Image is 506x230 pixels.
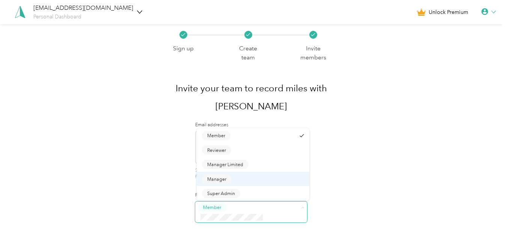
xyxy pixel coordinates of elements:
[198,203,226,212] button: Member
[167,79,335,115] h1: Invite your team to record miles with [PERSON_NAME]
[195,131,307,163] textarea: [EMAIL_ADDRESS][DOMAIN_NAME]
[232,44,264,62] p: Create team
[207,147,226,153] span: Reviewer
[207,132,225,139] span: Member
[33,3,133,13] div: [EMAIL_ADDRESS][DOMAIN_NAME]
[203,204,221,211] span: Member
[202,131,230,140] button: Member
[195,167,307,180] p: Separate emails with a comma, or copy and paste from Excel or Google Sheets.
[464,188,506,230] iframe: Everlance-gr Chat Button Frame
[202,174,232,184] button: Manager
[195,192,307,199] label: Roles
[195,122,307,129] label: Email addresses
[207,190,235,197] span: Super Admin
[297,44,329,62] p: Invite members
[202,160,248,169] button: Manager Limited
[429,8,468,16] span: Unlock Premium
[202,145,231,155] button: Reviewer
[173,44,194,53] p: Sign up
[202,189,240,198] button: Super Admin
[207,161,243,168] span: Manager Limited
[207,176,226,182] span: Manager
[33,14,81,20] span: Personal Dashboard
